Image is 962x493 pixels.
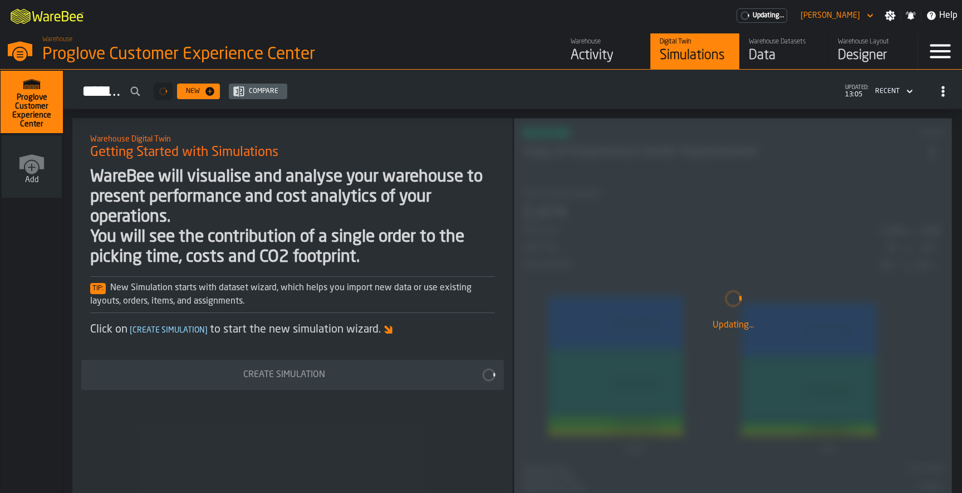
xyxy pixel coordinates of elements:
div: WareBee will visualise and analyse your warehouse to present performance and cost analytics of yo... [90,167,495,267]
span: updated: [845,85,868,91]
span: Proglove Customer Experience Center [5,93,58,129]
h2: button-Simulations [63,70,962,109]
div: DropdownMenuValue-4 [875,87,900,95]
div: Create Simulation [88,368,480,382]
div: Data [749,47,819,65]
span: Add [25,175,39,184]
div: Click on to start the new simulation wizard. [90,322,495,338]
div: ButtonLoadMore-Loading...-Prev-First-Last [149,82,177,100]
div: Compare [244,87,283,95]
button: button-Create Simulation [81,360,504,390]
span: Tip: [90,283,106,294]
div: Activity [571,47,641,65]
a: link-to-/wh/i/ad8a128b-0962-41b6-b9c5-f48cc7973f93/designer [828,33,917,69]
div: DropdownMenuValue-Nikola Ajzenhamer [796,9,876,22]
a: link-to-/wh/new [2,135,62,200]
div: Digital Twin [660,38,730,46]
span: ] [205,326,208,334]
div: Warehouse [571,38,641,46]
a: link-to-/wh/i/ad8a128b-0962-41b6-b9c5-f48cc7973f93/data [739,33,828,69]
div: Warehouse Datasets [749,38,819,46]
label: button-toggle-Settings [880,10,900,21]
span: Updating... [753,12,784,19]
div: title-Getting Started with Simulations [81,127,504,167]
span: [ [130,326,132,334]
label: button-toggle-Help [921,9,962,22]
div: Designer [838,47,909,65]
div: DropdownMenuValue-Nikola Ajzenhamer [801,11,860,20]
div: Warehouse Layout [838,38,909,46]
span: 13:05 [845,91,868,99]
a: link-to-/wh/i/ad8a128b-0962-41b6-b9c5-f48cc7973f93/simulations [1,71,63,135]
div: DropdownMenuValue-4 [871,85,915,98]
div: New Simulation starts with dataset wizard, which helps you import new data or use existing layout... [90,281,495,308]
a: link-to-/wh/i/ad8a128b-0962-41b6-b9c5-f48cc7973f93/simulations [650,33,739,69]
span: Create Simulation [127,326,210,334]
a: link-to-/wh/i/ad8a128b-0962-41b6-b9c5-f48cc7973f93/settings/billing [737,8,787,23]
span: Getting Started with Simulations [90,144,278,162]
h2: Sub Title [90,133,495,144]
button: button-New [177,84,220,99]
div: Menu Subscription [737,8,787,23]
span: Help [939,9,958,22]
div: Simulations [660,47,730,65]
div: Updating... [523,319,943,332]
label: button-toggle-Notifications [901,10,921,21]
label: button-toggle-Menu [918,33,962,69]
div: New [181,87,204,95]
div: Proglove Customer Experience Center [42,45,343,65]
span: Warehouse [42,36,72,43]
a: link-to-/wh/i/ad8a128b-0962-41b6-b9c5-f48cc7973f93/feed/ [561,33,650,69]
button: button-Compare [229,84,287,99]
